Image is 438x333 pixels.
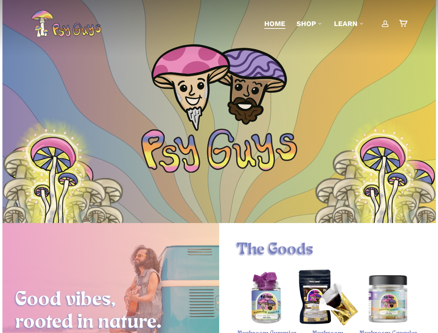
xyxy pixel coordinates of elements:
[31,10,101,37] img: PsyGuys
[332,122,436,230] img: Illustration of a cluster of tall mushrooms with light caps and dark gills, viewed from below.
[315,150,419,257] img: Illustration of a cluster of tall mushrooms with light caps and dark gills, viewed from below.
[297,19,323,28] a: Shop
[237,240,418,260] h1: The Goods
[297,19,316,28] span: Shop
[264,19,285,28] a: Home
[334,19,364,28] a: Learn
[297,268,358,329] img: Psy Guys mushroom chocolate bar packaging and unwrapped bar
[11,116,98,240] img: Colorful psychedelic mushrooms with pink, blue, and yellow patterns on a glowing yellow background.
[341,116,427,240] img: Colorful psychedelic mushrooms with pink, blue, and yellow patterns on a glowing yellow background.
[20,150,124,257] img: Illustration of a cluster of tall mushrooms with light caps and dark gills, viewed from below.
[141,129,297,173] img: Psychedelic PsyGuys Text Logo
[237,268,297,329] a: Psychedelic Mushroom Gummies
[358,268,418,329] a: Magic Mushroom Capsules
[150,35,289,139] img: PsyGuys Heads Logo
[297,268,358,329] a: Magic Mushroom Chocolate Bar
[334,19,358,28] span: Learn
[237,268,297,329] img: Blackberry hero dose magic mushroom gummies in a PsyGuys branded jar
[2,122,106,230] img: Illustration of a cluster of tall mushrooms with light caps and dark gills, viewed from below.
[358,268,418,329] img: Psy Guys Mushroom Capsules, Hero Dose bottle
